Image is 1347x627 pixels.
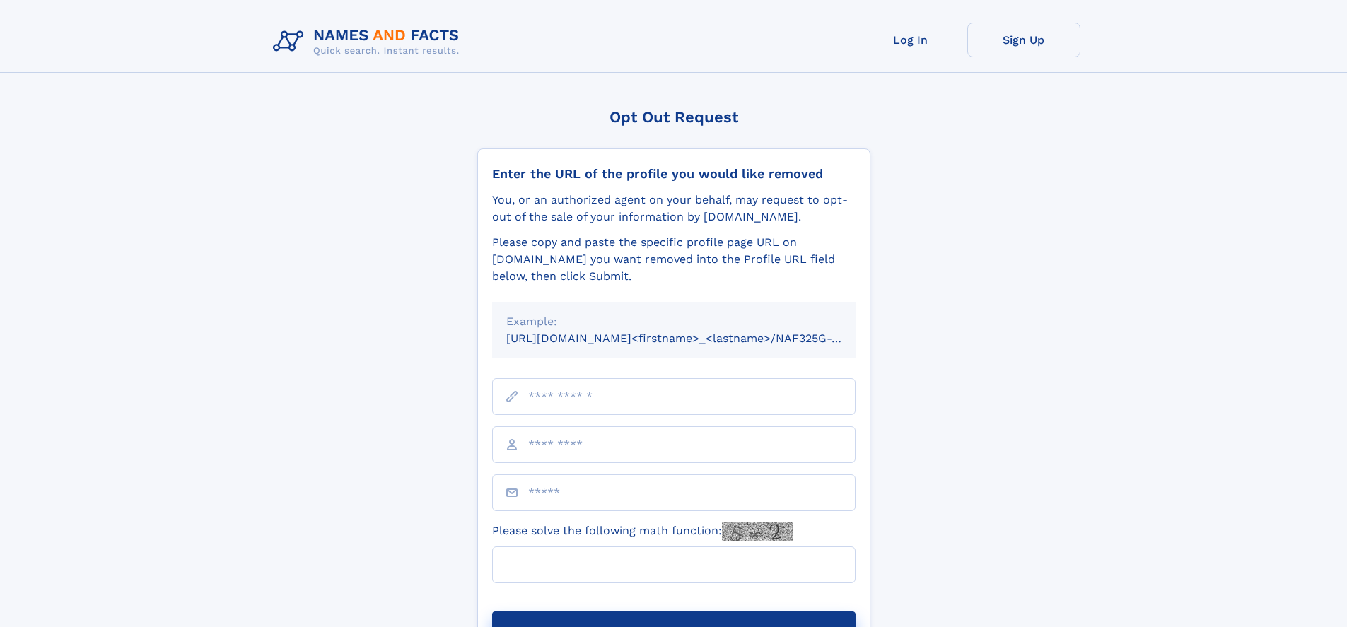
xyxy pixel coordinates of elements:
[492,166,856,182] div: Enter the URL of the profile you would like removed
[506,313,841,330] div: Example:
[967,23,1080,57] a: Sign Up
[267,23,471,61] img: Logo Names and Facts
[477,108,870,126] div: Opt Out Request
[492,522,793,541] label: Please solve the following math function:
[492,192,856,225] div: You, or an authorized agent on your behalf, may request to opt-out of the sale of your informatio...
[492,234,856,285] div: Please copy and paste the specific profile page URL on [DOMAIN_NAME] you want removed into the Pr...
[854,23,967,57] a: Log In
[506,332,882,345] small: [URL][DOMAIN_NAME]<firstname>_<lastname>/NAF325G-xxxxxxxx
